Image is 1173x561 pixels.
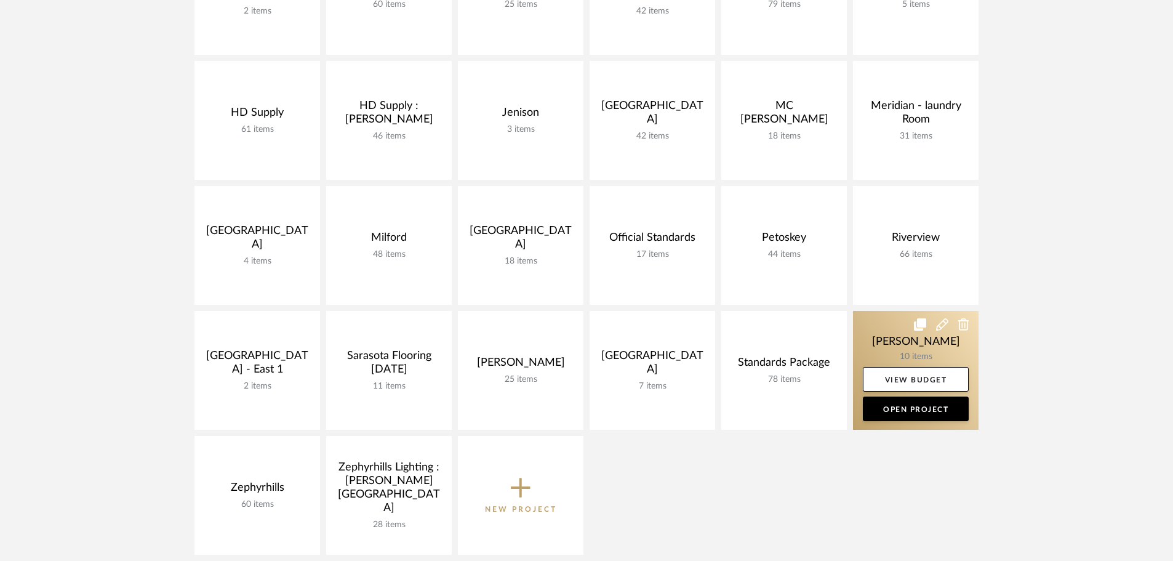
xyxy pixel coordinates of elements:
div: 78 items [731,374,837,385]
div: [GEOGRAPHIC_DATA] [204,224,310,256]
div: MC [PERSON_NAME] [731,99,837,131]
div: Standards Package [731,356,837,374]
div: 3 items [468,124,574,135]
div: HD Supply [204,106,310,124]
div: 2 items [204,381,310,392]
div: [GEOGRAPHIC_DATA] [599,349,705,381]
div: [GEOGRAPHIC_DATA] [468,224,574,256]
div: Zephyrhills [204,481,310,499]
div: 2 items [204,6,310,17]
div: 28 items [336,520,442,530]
a: View Budget [863,367,969,392]
div: [PERSON_NAME] [468,356,574,374]
div: 18 items [731,131,837,142]
div: Official Standards [599,231,705,249]
div: 42 items [599,6,705,17]
div: 42 items [599,131,705,142]
div: Milford [336,231,442,249]
div: 25 items [468,374,574,385]
div: 44 items [731,249,837,260]
div: 7 items [599,381,705,392]
div: Sarasota Flooring [DATE] [336,349,442,381]
div: [GEOGRAPHIC_DATA] - East 1 [204,349,310,381]
div: Meridian - laundry Room [863,99,969,131]
div: 60 items [204,499,310,510]
div: HD Supply : [PERSON_NAME] [336,99,442,131]
div: 46 items [336,131,442,142]
div: Riverview [863,231,969,249]
button: New Project [458,436,583,555]
div: 48 items [336,249,442,260]
div: Zephyrhills Lighting : [PERSON_NAME][GEOGRAPHIC_DATA] [336,461,442,520]
div: [GEOGRAPHIC_DATA] [599,99,705,131]
div: 61 items [204,124,310,135]
div: 18 items [468,256,574,267]
a: Open Project [863,397,969,421]
div: 11 items [336,381,442,392]
div: 66 items [863,249,969,260]
div: Jenison [468,106,574,124]
p: New Project [485,503,557,515]
div: Petoskey [731,231,837,249]
div: 4 items [204,256,310,267]
div: 17 items [599,249,705,260]
div: 31 items [863,131,969,142]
